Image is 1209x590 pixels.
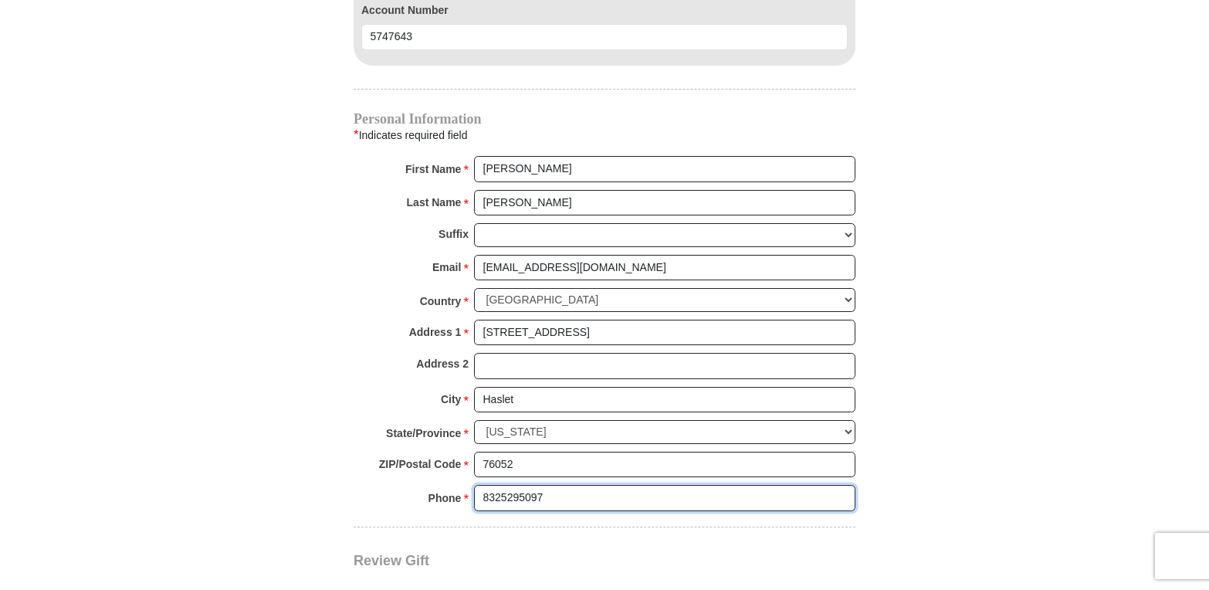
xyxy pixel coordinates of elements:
div: Indicates required field [354,125,855,145]
strong: Suffix [439,223,469,245]
span: Review Gift [354,553,429,568]
strong: Address 2 [416,353,469,375]
strong: State/Province [386,422,461,444]
strong: Address 1 [409,321,462,343]
strong: Phone [428,487,462,509]
strong: ZIP/Postal Code [379,453,462,475]
strong: Last Name [407,192,462,213]
label: Account Number [361,2,848,19]
strong: Country [420,290,462,312]
strong: First Name [405,158,461,180]
strong: City [441,388,461,410]
h4: Personal Information [354,113,855,125]
strong: Email [432,256,461,278]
